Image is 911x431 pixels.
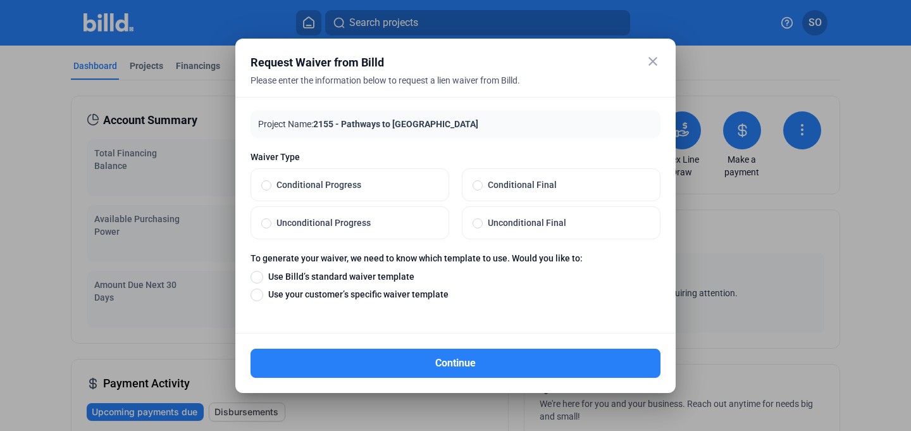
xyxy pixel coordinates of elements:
div: Please enter the information below to request a lien waiver from Billd. [251,74,629,102]
div: Request Waiver from Billd [251,54,629,72]
mat-icon: close [645,54,660,69]
span: Project Name: [258,119,313,129]
span: Conditional Progress [271,178,438,191]
label: To generate your waiver, we need to know which template to use. Would you like to: [251,252,660,270]
span: 2155 - Pathways to [GEOGRAPHIC_DATA] [313,119,478,129]
span: Use your customer’s specific waiver template [263,288,449,301]
span: Use Billd’s standard waiver template [263,270,414,283]
span: Waiver Type [251,151,660,163]
span: Unconditional Final [483,216,650,229]
button: Continue [251,349,660,378]
span: Unconditional Progress [271,216,438,229]
span: Conditional Final [483,178,650,191]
